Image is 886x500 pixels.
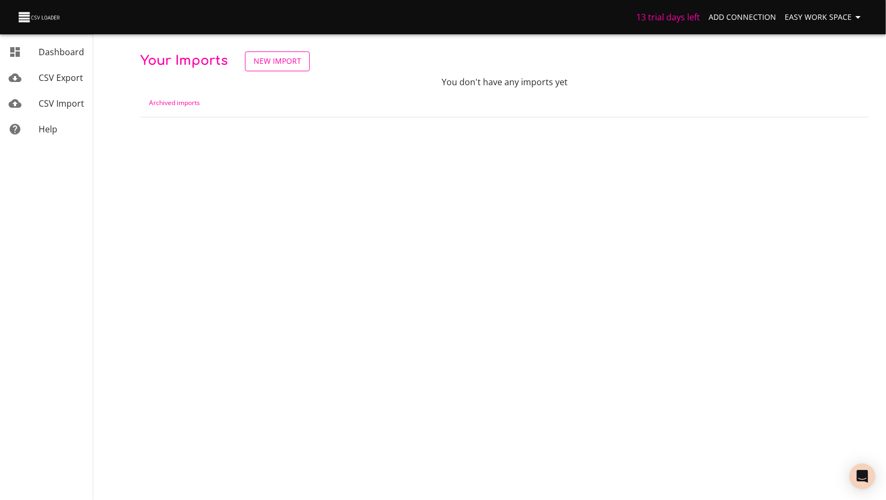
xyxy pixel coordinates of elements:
[704,8,780,27] a: Add Connection
[39,46,84,58] span: Dashboard
[245,51,310,71] a: New Import
[39,98,84,109] span: CSV Import
[39,123,57,135] span: Help
[383,76,626,88] p: You don't have any imports yet
[149,98,200,107] a: Archived imports
[254,55,301,68] span: New Import
[636,10,700,25] h6: 13 trial days left
[850,464,875,489] div: Open Intercom Messenger
[39,72,83,84] span: CSV Export
[17,10,62,25] img: CSV Loader
[140,54,228,68] span: Your Imports
[780,8,869,27] button: Easy Work Space
[785,11,865,24] span: Easy Work Space
[709,11,776,24] span: Add Connection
